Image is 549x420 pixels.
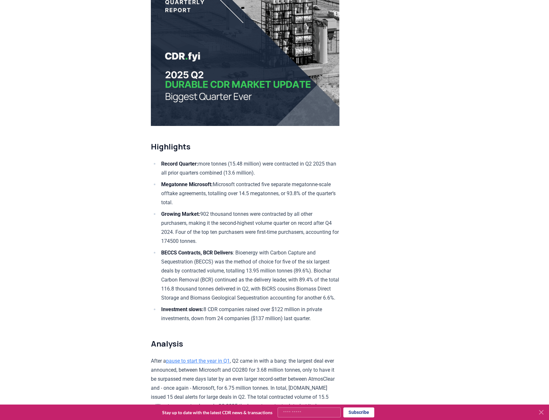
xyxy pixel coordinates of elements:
li: : Bioenergy with Carbon Capture and Sequestration (BECCS) was the method of choice for five of th... [159,248,339,302]
a: pause to start the year in Q1 [166,358,230,364]
strong: Investment slows: [161,306,203,312]
p: After a , Q2 came in with a bang: the largest deal ever announced, between Microsoft and CO280 fo... [151,357,339,420]
strong: Megatonne Microsoft: [161,181,213,187]
strong: BECCS Contracts, BCR Delivers [161,250,233,256]
h2: Analysis [151,339,339,349]
strong: Record Quarter: [161,161,198,167]
li: 902 thousand tonnes were contracted by all other purchasers, making it the second-highest volume ... [159,210,339,246]
strong: Growing Market: [161,211,200,217]
li: 8 CDR companies raised over $122 million in private investments, down from 24 companies ($137 mil... [159,305,339,323]
li: Microsoft contracted five separate megatonne-scale offtake agreements, totalling over 14.5 megato... [159,180,339,207]
li: more tonnes (15.48 million) were contracted in Q2 2025 than all prior quarters combined (13.6 mil... [159,159,339,177]
h2: Highlights [151,141,339,152]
